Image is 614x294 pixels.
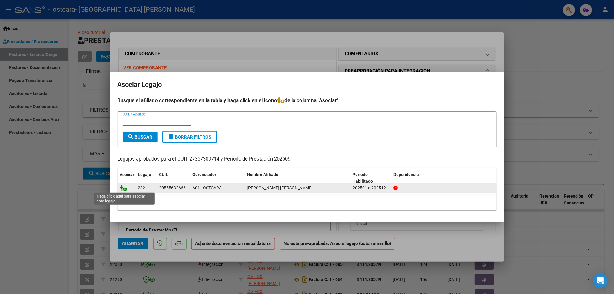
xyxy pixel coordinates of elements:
[118,96,497,104] h4: Busque el afiliado correspondiente en la tabla y haga click en el ícono de la columna "Asociar".
[393,172,419,177] span: Dependencia
[118,168,136,188] datatable-header-cell: Asociar
[138,172,151,177] span: Legajo
[168,133,175,140] mat-icon: delete
[247,172,279,177] span: Nombre Afiliado
[159,172,168,177] span: CUIL
[247,185,313,190] span: BRITO VALENTIN EZEQUIEL
[118,195,497,210] div: 1 registros
[391,168,497,188] datatable-header-cell: Dependencia
[162,131,217,143] button: Borrar Filtros
[118,155,497,163] p: Legajos aprobados para el CUIT 27357309714 y Período de Prestación 202509
[136,168,157,188] datatable-header-cell: Legajo
[138,185,145,190] span: 282
[128,134,153,140] span: Buscar
[157,168,190,188] datatable-header-cell: CUIL
[353,185,389,191] div: 202501 a 202512
[190,168,245,188] datatable-header-cell: Gerenciador
[118,79,497,90] h2: Asociar Legajo
[353,172,373,184] span: Periodo Habilitado
[350,168,391,188] datatable-header-cell: Periodo Habilitado
[123,132,158,142] button: Buscar
[120,172,134,177] span: Asociar
[168,134,211,140] span: Borrar Filtros
[193,172,217,177] span: Gerenciador
[593,273,608,288] div: Open Intercom Messenger
[193,185,222,190] span: A01 - OSTCARA
[245,168,350,188] datatable-header-cell: Nombre Afiliado
[159,185,186,191] div: 20555632666
[128,133,135,140] mat-icon: search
